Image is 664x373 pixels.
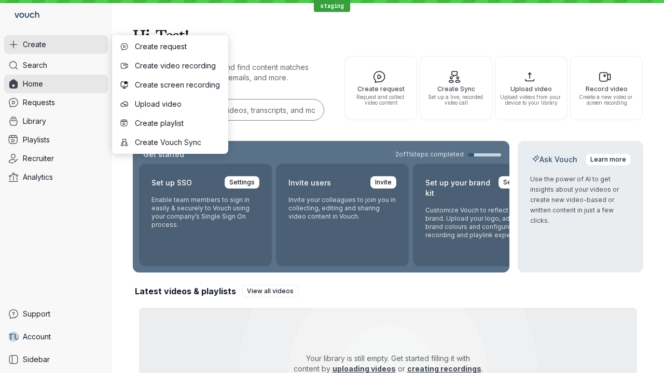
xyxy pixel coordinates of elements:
[586,153,631,166] a: Learn more
[590,154,626,165] span: Learn more
[4,305,108,323] a: Support
[23,39,46,50] span: Create
[4,327,108,346] a: TUAccount
[135,41,220,52] span: Create request
[4,112,108,131] a: Library
[23,97,55,108] span: Requests
[151,176,192,190] h2: Set up SSO
[225,176,259,189] a: Settings
[407,364,481,373] a: creating recordings
[575,94,638,106] span: Create a new video or screen recording
[23,153,54,164] span: Recruiter
[23,332,51,342] span: Account
[8,332,14,342] span: T
[135,118,220,128] span: Create playlist
[23,60,47,70] span: Search
[575,85,638,92] span: Record video
[500,85,563,92] span: Upload video
[114,133,226,152] button: Create Vouch Sync
[114,76,226,94] button: Create screen recording
[333,364,396,373] a: uploading videos
[395,150,464,159] span: 2 of 11 steps completed
[23,135,50,145] span: Playlists
[424,94,488,106] span: Set up a live, recorded video call
[395,150,501,159] a: 2of11steps completed
[425,206,533,239] p: Customize Vouch to reflect your brand. Upload your logo, adjust brand colours and configure the r...
[424,85,488,92] span: Create Sync
[114,56,226,75] button: Create video recording
[425,176,492,200] h2: Set up your brand kit
[500,94,563,106] span: Upload videos from your device to your library
[242,285,298,297] a: View all videos
[151,196,259,229] p: Enable team members to sign in easily & securely to Vouch using your company’s Single Sign On pro...
[135,99,220,109] span: Upload video
[4,93,108,112] a: Requests
[114,37,226,56] button: Create request
[23,116,46,126] span: Library
[141,149,186,160] h2: Get started
[4,75,108,93] a: Home
[370,176,396,189] a: Invite
[530,154,579,165] h2: Ask Vouch
[503,177,529,188] span: Settings
[14,332,20,342] span: U
[23,79,43,89] span: Home
[135,137,220,148] span: Create Vouch Sync
[288,176,331,190] h2: Invite users
[344,56,417,120] button: Create requestRequest and collect video content
[23,309,50,319] span: Support
[135,80,220,90] span: Create screen recording
[133,21,643,50] h1: Hi, Test!
[114,95,226,113] button: Upload video
[570,56,643,120] button: Record videoCreate a new video or screen recording
[114,114,226,133] button: Create playlist
[4,168,108,187] a: Analytics
[349,85,412,92] span: Create request
[23,354,50,365] span: Sidebar
[499,176,533,189] a: Settings
[4,35,108,54] button: Create
[375,177,392,188] span: Invite
[4,4,44,27] a: Go to homepage
[495,56,568,120] button: Upload videoUpload videos from your device to your library
[4,350,108,369] a: Sidebar
[420,56,492,120] button: Create SyncSet up a live, recorded video call
[23,172,53,182] span: Analytics
[4,149,108,168] a: Recruiter
[135,285,236,297] h2: Latest videos & playlists
[247,286,294,296] span: View all videos
[530,174,631,226] p: Use the power of AI to get insights about your videos or create new video-based or written conten...
[135,61,220,71] span: Create video recording
[349,94,412,106] span: Request and collect video content
[4,131,108,149] a: Playlists
[229,177,255,188] span: Settings
[288,196,396,221] p: Invite your colleagues to join you in collecting, editing and sharing video content in Vouch.
[4,56,108,75] a: Search
[133,62,326,83] p: Search for any keywords and find content matches through transcriptions, user emails, and more.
